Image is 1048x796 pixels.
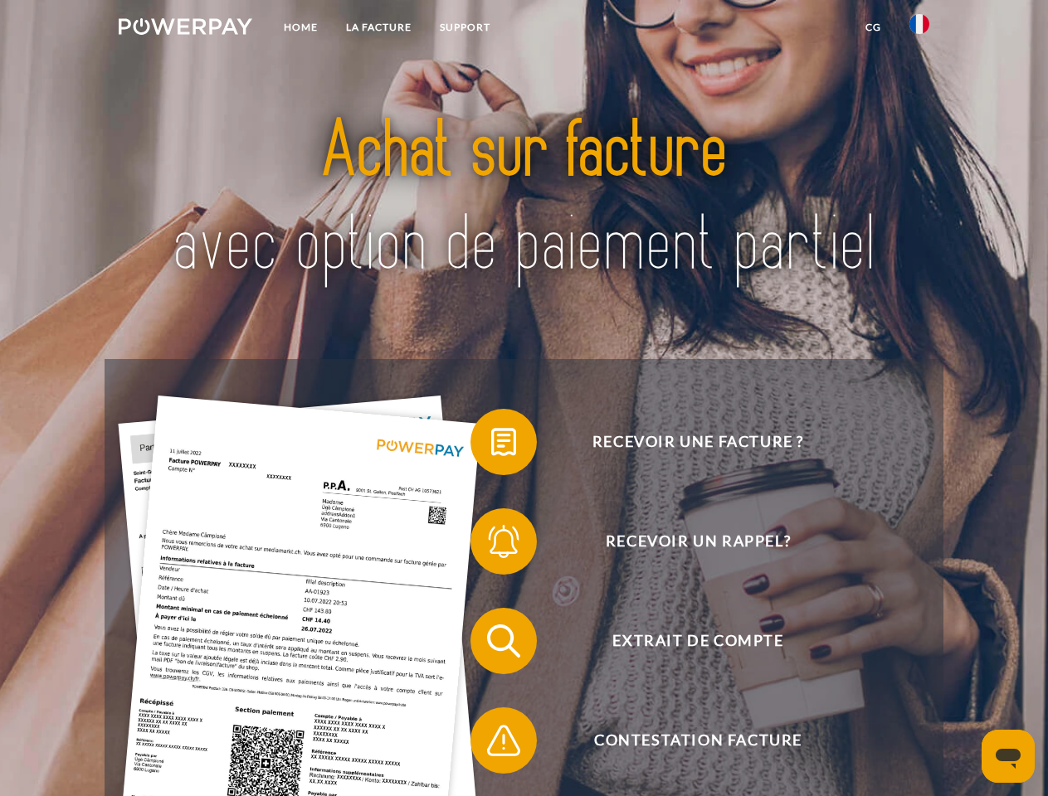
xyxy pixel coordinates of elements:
span: Contestation Facture [495,707,901,774]
img: logo-powerpay-white.svg [119,18,252,35]
button: Extrait de compte [470,608,902,674]
a: CG [851,12,895,42]
span: Recevoir un rappel? [495,508,901,575]
iframe: Bouton de lancement de la fenêtre de messagerie [982,730,1035,783]
button: Recevoir un rappel? [470,508,902,575]
img: qb_bill.svg [483,421,524,463]
a: Support [426,12,505,42]
span: Recevoir une facture ? [495,409,901,475]
button: Contestation Facture [470,707,902,774]
img: title-powerpay_fr.svg [158,80,890,318]
button: Recevoir une facture ? [470,409,902,475]
img: qb_bell.svg [483,521,524,562]
a: Home [270,12,332,42]
a: LA FACTURE [332,12,426,42]
img: fr [909,14,929,34]
img: qb_search.svg [483,620,524,662]
img: qb_warning.svg [483,720,524,761]
span: Extrait de compte [495,608,901,674]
